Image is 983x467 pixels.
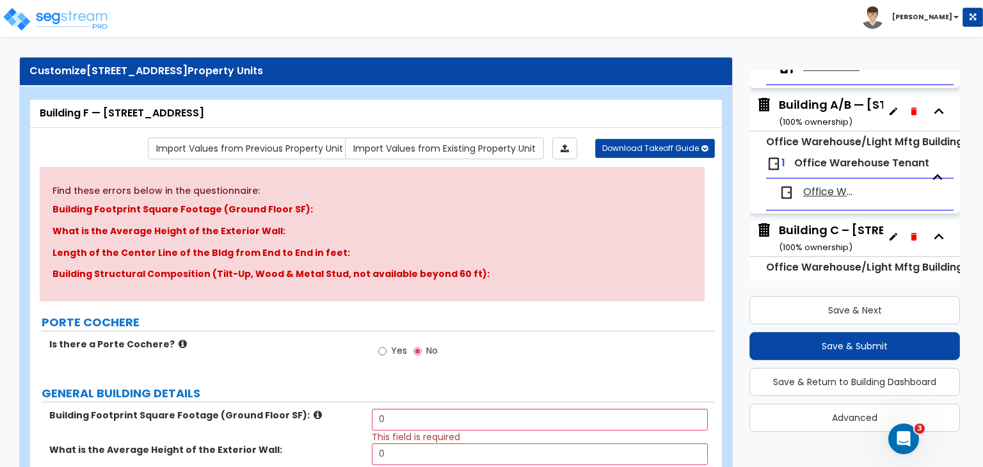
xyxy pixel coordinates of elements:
button: Save & Submit [749,332,960,360]
i: click for more info! [314,410,322,420]
input: Yes [378,344,387,358]
button: Download Takeoff Guide [595,139,715,158]
p: What is the Average Height of the Exterior Wall: [52,224,692,239]
p: Building Footprint Square Footage (Ground Floor SF): [52,202,692,218]
span: [STREET_ADDRESS] [86,63,188,78]
span: 3 [915,423,925,434]
img: building.svg [756,97,772,113]
span: Download Takeoff Guide [602,143,699,154]
span: Office Warehouse Tenant [794,155,929,170]
button: Save & Next [749,296,960,324]
label: What is the Average Height of the Exterior Wall: [49,443,362,456]
img: door.png [766,156,781,171]
img: logo_pro_r.png [2,6,111,32]
a: Import the dynamic attributes value through Excel sheet [552,138,577,159]
p: Length of the Center Line of the Bldg from End to End in feet: [52,246,692,261]
small: ( 100 % ownership) [779,116,852,128]
img: building.svg [756,222,772,239]
span: Office Warehouse Tenant [794,281,929,296]
span: Office Warehouse Tenant [803,185,858,200]
small: ( 100 % ownership) [779,241,852,253]
a: Import the dynamic attribute values from previous properties. [148,138,351,159]
input: No [413,344,422,358]
span: 1 [781,155,785,170]
img: door.png [779,185,794,200]
div: Building A/B — [STREET_ADDRESS] [779,97,981,129]
i: click for more info! [179,339,187,349]
label: GENERAL BUILDING DETAILS [42,385,714,402]
small: Office Warehouse/Light Mftg Building [766,260,963,274]
span: This field is required [372,431,460,443]
span: Building A/B — 9133–9139 Wallisville Rd [756,97,883,129]
button: Save & Return to Building Dashboard [749,368,960,396]
span: No [426,344,438,357]
img: avatar.png [861,6,884,29]
div: Customize Property Units [29,64,723,79]
span: Building C – 9145 Wallisville Rd [756,222,883,255]
b: [PERSON_NAME] [892,12,952,22]
div: Building F — [STREET_ADDRESS] [40,106,712,121]
label: Building Footprint Square Footage (Ground Floor SF): [49,409,362,422]
label: Is there a Porte Cochere? [49,338,362,351]
h5: Find these errors below in the questionnaire: [52,186,692,196]
a: Import the dynamic attribute values from existing properties. [345,138,544,159]
label: PORTE COCHERE [42,314,714,331]
iframe: Intercom live chat [888,423,919,454]
div: Building C – [STREET_ADDRESS] [779,222,966,255]
button: Advanced [749,404,960,432]
small: Office Warehouse/Light Mftg Building [766,134,963,149]
p: Building Structural Composition (Tilt-Up, Wood & Metal Stud, not available beyond 60 ft): [52,267,692,282]
span: 1 [781,281,785,296]
span: Yes [391,344,407,357]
